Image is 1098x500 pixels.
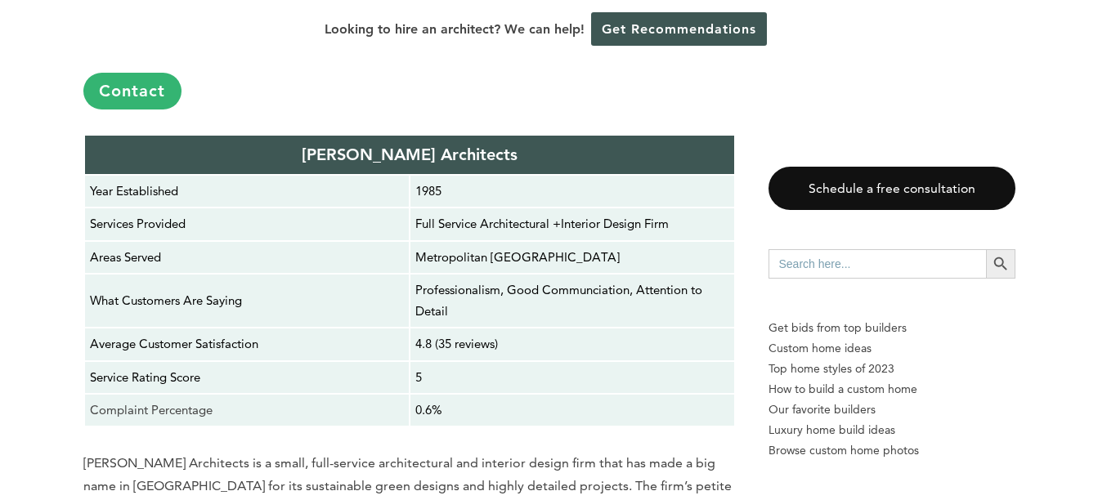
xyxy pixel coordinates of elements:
[769,318,1015,338] p: Get bids from top builders
[83,73,182,109] a: Contact
[90,213,404,234] p: Services Provided
[769,440,1015,461] a: Browse custom home photos
[769,249,986,279] input: Search here...
[415,247,729,268] p: Metropolitan [GEOGRAPHIC_DATA]
[90,400,404,421] p: Complaint Percentage
[769,400,1015,420] a: Our favorite builders
[90,181,404,202] p: Year Established
[992,255,1010,273] svg: Search
[90,247,404,268] p: Areas Served
[784,382,1078,480] iframe: Drift Widget Chat Controller
[90,290,404,311] p: What Customers Are Saying
[769,359,1015,379] a: Top home styles of 2023
[415,213,729,234] p: Full Service Architectural +Interior Design Firm
[415,400,729,421] p: 0.6%
[90,367,404,388] p: Service Rating Score
[302,145,518,164] strong: [PERSON_NAME] Architects
[769,420,1015,440] a: Luxury home build ideas
[769,338,1015,359] a: Custom home ideas
[769,379,1015,400] a: How to build a custom home
[415,279,729,323] p: Professionalism, Good Communciation, Attention to Detail
[415,181,729,202] p: 1985
[415,367,729,388] p: 5
[591,12,767,46] a: Get Recommendations
[769,167,1015,210] a: Schedule a free consultation
[415,333,729,355] p: 4.8 (35 reviews)
[90,333,404,355] p: Average Customer Satisfaction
